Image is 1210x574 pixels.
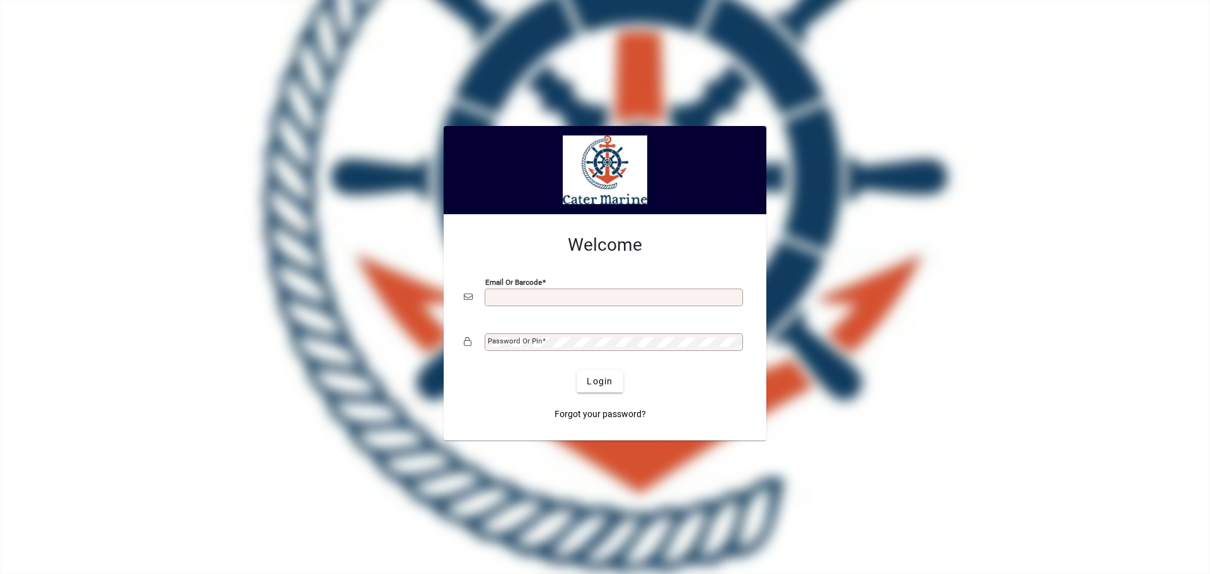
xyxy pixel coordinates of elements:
[550,403,651,425] a: Forgot your password?
[555,408,646,421] span: Forgot your password?
[488,336,542,345] mat-label: Password or Pin
[485,278,542,287] mat-label: Email or Barcode
[577,370,623,393] button: Login
[587,375,613,388] span: Login
[464,234,746,256] h2: Welcome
